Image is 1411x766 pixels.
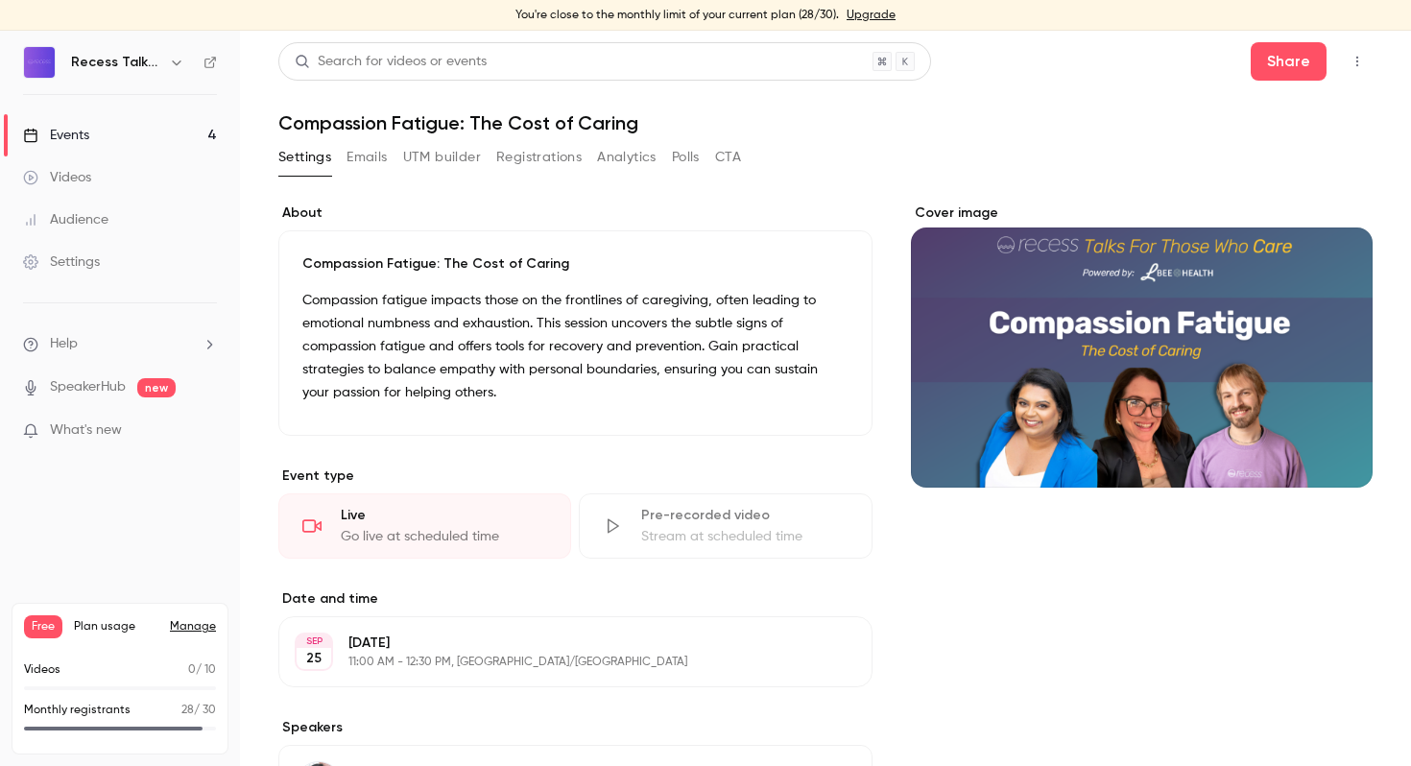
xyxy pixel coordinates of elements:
button: Analytics [597,142,657,173]
button: Registrations [496,142,582,173]
div: Pre-recorded videoStream at scheduled time [579,493,872,559]
div: Settings [23,252,100,272]
span: Plan usage [74,619,158,634]
p: / 10 [188,661,216,679]
label: Speakers [278,718,873,737]
div: Go live at scheduled time [341,527,547,546]
span: 0 [188,664,196,676]
iframe: Noticeable Trigger [194,422,217,440]
a: Upgrade [847,8,896,23]
p: [DATE] [348,634,771,653]
label: About [278,203,873,223]
button: CTA [715,142,741,173]
div: LiveGo live at scheduled time [278,493,571,559]
button: Settings [278,142,331,173]
div: Live [341,506,547,525]
p: Event type [278,467,873,486]
p: / 30 [181,702,216,719]
span: 28 [181,705,194,716]
a: Manage [170,619,216,634]
span: new [137,378,176,397]
label: Date and time [278,589,873,609]
p: Monthly registrants [24,702,131,719]
button: Share [1251,42,1327,81]
a: SpeakerHub [50,377,126,397]
div: Search for videos or events [295,52,487,72]
h6: Recess Talks For Those Who Care [71,53,161,72]
button: Polls [672,142,700,173]
section: Cover image [911,203,1373,488]
p: 25 [306,649,322,668]
button: Emails [347,142,387,173]
div: Stream at scheduled time [641,527,848,546]
p: Videos [24,661,60,679]
div: Pre-recorded video [641,506,848,525]
h1: Compassion Fatigue: The Cost of Caring [278,111,1373,134]
span: What's new [50,420,122,441]
div: Audience [23,210,108,229]
div: Videos [23,168,91,187]
label: Cover image [911,203,1373,223]
button: UTM builder [403,142,481,173]
p: Compassion Fatigue: The Cost of Caring [302,254,849,274]
li: help-dropdown-opener [23,334,217,354]
span: Help [50,334,78,354]
div: Events [23,126,89,145]
img: Recess Talks For Those Who Care [24,47,55,78]
div: SEP [297,634,331,648]
span: Free [24,615,62,638]
p: Compassion fatigue impacts those on the frontlines of caregiving, often leading to emotional numb... [302,289,849,404]
p: 11:00 AM - 12:30 PM, [GEOGRAPHIC_DATA]/[GEOGRAPHIC_DATA] [348,655,771,670]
